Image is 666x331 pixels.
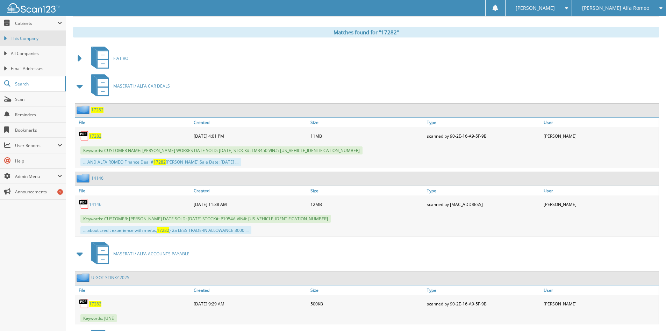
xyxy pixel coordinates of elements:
span: FIAT RO [113,55,128,61]
a: Created [192,118,309,127]
img: scan123-logo-white.svg [7,3,59,13]
a: File [75,118,192,127]
span: Bookmarks [15,127,62,133]
div: [DATE] 4:01 PM [192,129,309,143]
img: PDF.png [79,199,89,209]
span: Search [15,81,61,87]
img: PDF.png [79,298,89,309]
a: MASERATI / ALFA CAR DEALS [87,72,170,100]
a: 17282 [91,107,103,113]
img: folder2.png [77,105,91,114]
a: User [542,285,659,295]
span: Help [15,158,62,164]
div: scanned by 90-2E-16-A9-5F-9B [425,129,542,143]
a: Created [192,186,309,195]
a: Size [309,285,425,295]
a: Created [192,285,309,295]
span: Scan [15,96,62,102]
a: Size [309,186,425,195]
div: ... about credit experience with me/us, } 2a LESS TRADE-IN ALLOWANCE 3000 ... [80,226,251,234]
img: folder2.png [77,174,91,182]
div: [PERSON_NAME] [542,197,659,211]
div: scanned by [MAC_ADDRESS] [425,197,542,211]
a: Type [425,186,542,195]
a: MASERATI / ALFA ACCOUNTS PAYABLE [87,240,189,268]
span: 17282 [157,227,169,233]
div: [PERSON_NAME] [542,297,659,311]
span: Email Addresses [11,65,62,72]
a: 14146 [91,175,103,181]
span: Announcements [15,189,62,195]
div: Matches found for "17282" [73,27,659,37]
div: 500KB [309,297,425,311]
span: All Companies [11,50,62,57]
img: folder2.png [77,273,91,282]
span: MASERATI / ALFA CAR DEALS [113,83,170,89]
a: User [542,118,659,127]
a: User [542,186,659,195]
div: ... AND ALFA ROMEO Finance Deal # [PERSON_NAME] Sale Date: [DATE] ... [80,158,241,166]
span: Reminders [15,112,62,118]
div: scanned by 90-2E-16-A9-5F-9B [425,297,542,311]
a: FIAT RO [87,44,128,72]
span: Keywords: CUSTOMER: [PERSON_NAME] DATE SOLD: [DATE] STOCK#: P1954A VIN#: [US_VEHICLE_IDENTIFICATI... [80,215,331,223]
a: U GOT STINK? 2025 [91,275,129,281]
a: 17282 [89,301,101,307]
a: 17282 [89,133,101,139]
span: User Reports [15,143,57,149]
a: Type [425,118,542,127]
span: 17282 [153,159,166,165]
span: This Company [11,35,62,42]
span: Keywords: JUNE [80,314,117,322]
div: 11MB [309,129,425,143]
span: MASERATI / ALFA ACCOUNTS PAYABLE [113,251,189,257]
div: [PERSON_NAME] [542,129,659,143]
span: Admin Menu [15,173,57,179]
a: 14146 [89,201,101,207]
a: File [75,186,192,195]
a: File [75,285,192,295]
div: [DATE] 11:38 AM [192,197,309,211]
div: [DATE] 9:29 AM [192,297,309,311]
span: [PERSON_NAME] [516,6,555,10]
div: 1 [57,189,63,195]
div: 12MB [309,197,425,211]
img: PDF.png [79,131,89,141]
a: Type [425,285,542,295]
span: [PERSON_NAME] Alfa Romeo [582,6,649,10]
a: Size [309,118,425,127]
span: Cabinets [15,20,57,26]
span: Keywords: CUSTOMER NAME: [PERSON_NAME] WORKES DATE SOLD: [DATE] STOCK#: LM3450 VIN#: [US_VEHICLE_... [80,146,363,154]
